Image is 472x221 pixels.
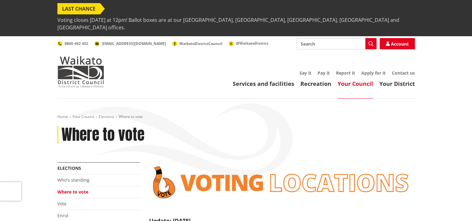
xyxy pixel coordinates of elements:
a: Elections [57,165,81,171]
nav: breadcrumb [57,114,415,120]
a: Home [57,114,68,119]
a: Vote [57,201,66,207]
a: @WaikatoDistrict [229,41,268,46]
span: Voting closes [DATE] at 12pm! Ballot boxes are at our [GEOGRAPHIC_DATA], [GEOGRAPHIC_DATA], [GEOG... [57,14,415,33]
a: Enrol [57,213,68,219]
a: Services and facilities [233,80,294,87]
h1: Where to vote [61,126,144,144]
span: LAST CHANCE [57,3,100,14]
a: Your Council [338,80,373,87]
a: WaikatoDistrictCouncil [172,41,222,46]
span: WaikatoDistrictCouncil [179,41,222,46]
a: Pay it [318,70,330,76]
iframe: Messenger Launcher [443,195,466,217]
a: Say it [299,70,311,76]
a: Recreation [300,80,331,87]
a: Apply for it [361,70,386,76]
img: voting locations banner [149,162,415,202]
span: [EMAIL_ADDRESS][DOMAIN_NAME] [102,41,166,46]
a: Account [380,38,415,49]
a: 0800 492 452 [57,41,88,46]
span: Where to vote [119,114,143,119]
a: [EMAIL_ADDRESS][DOMAIN_NAME] [95,41,166,46]
a: Report it [336,70,355,76]
a: Where to vote [57,189,88,195]
span: @WaikatoDistrict [236,41,268,46]
a: Elections [99,114,114,119]
a: Your District [379,80,415,87]
span: 0800 492 452 [65,41,88,46]
a: Contact us [392,70,415,76]
a: Who's standing [57,177,90,183]
img: Waikato District Council - Te Kaunihera aa Takiwaa o Waikato [57,56,104,87]
input: Search input [297,38,377,49]
a: Your Council [72,114,94,119]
